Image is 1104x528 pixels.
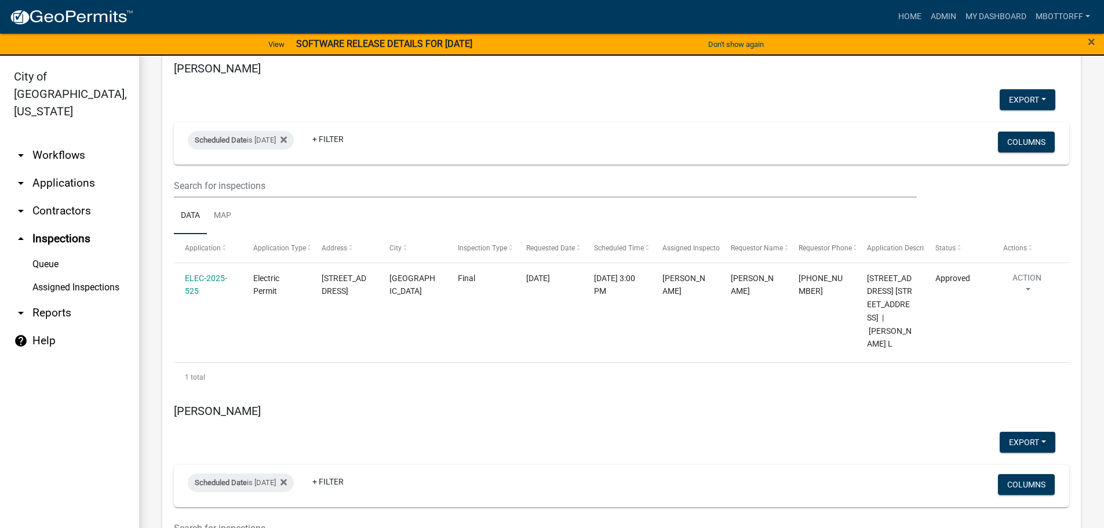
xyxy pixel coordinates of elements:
[458,274,475,283] span: Final
[526,244,575,252] span: Requested Date
[935,274,970,283] span: Approved
[1003,244,1027,252] span: Actions
[992,234,1061,262] datatable-header-cell: Actions
[998,132,1055,152] button: Columns
[322,244,347,252] span: Address
[188,131,294,150] div: is [DATE]
[14,334,28,348] i: help
[731,244,783,252] span: Requestor Name
[207,198,238,235] a: Map
[14,306,28,320] i: arrow_drop_down
[526,274,550,283] span: 10/06/2025
[174,174,917,198] input: Search for inspections
[856,234,924,262] datatable-header-cell: Application Description
[174,363,1069,392] div: 1 total
[583,234,651,262] datatable-header-cell: Scheduled Time
[185,274,227,296] a: ELEC-2025-525
[594,272,640,298] div: [DATE] 3:00 PM
[1031,6,1095,28] a: Mbottorff
[188,474,294,492] div: is [DATE]
[253,244,306,252] span: Application Type
[935,244,956,252] span: Status
[1003,272,1051,301] button: Action
[1088,34,1095,50] span: ×
[704,35,768,54] button: Don't show again
[242,234,311,262] datatable-header-cell: Application Type
[799,274,843,296] span: 502-823-4409
[894,6,926,28] a: Home
[195,136,247,144] span: Scheduled Date
[310,234,378,262] datatable-header-cell: Address
[264,35,289,54] a: View
[378,234,447,262] datatable-header-cell: City
[731,274,774,296] span: daniel
[447,234,515,262] datatable-header-cell: Inspection Type
[174,234,242,262] datatable-header-cell: Application
[174,404,1069,418] h5: [PERSON_NAME]
[998,474,1055,495] button: Columns
[961,6,1031,28] a: My Dashboard
[458,244,507,252] span: Inspection Type
[303,129,353,150] a: + Filter
[651,234,720,262] datatable-header-cell: Assigned Inspector
[389,244,402,252] span: City
[924,234,993,262] datatable-header-cell: Status
[1000,432,1055,453] button: Export
[788,234,856,262] datatable-header-cell: Requestor Phone
[720,234,788,262] datatable-header-cell: Requestor Name
[1088,35,1095,49] button: Close
[389,274,435,296] span: JEFFERSONVILLE
[303,471,353,492] a: + Filter
[662,244,722,252] span: Assigned Inspector
[14,232,28,246] i: arrow_drop_up
[799,244,852,252] span: Requestor Phone
[926,6,961,28] a: Admin
[662,274,705,296] span: larry wallace
[296,38,472,49] strong: SOFTWARE RELEASE DETAILS FOR [DATE]
[185,244,221,252] span: Application
[14,148,28,162] i: arrow_drop_down
[174,198,207,235] a: Data
[322,274,366,296] span: 521 E. MAPLE STREET
[867,244,940,252] span: Application Description
[253,274,279,296] span: Electric Permit
[14,176,28,190] i: arrow_drop_down
[594,244,644,252] span: Scheduled Time
[1000,89,1055,110] button: Export
[14,204,28,218] i: arrow_drop_down
[195,478,247,487] span: Scheduled Date
[515,234,583,262] datatable-header-cell: Requested Date
[867,274,912,349] span: 521 E. MAPLE STREET 521 E Maple Street | Vedok Jack L
[174,61,1069,75] h5: [PERSON_NAME]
